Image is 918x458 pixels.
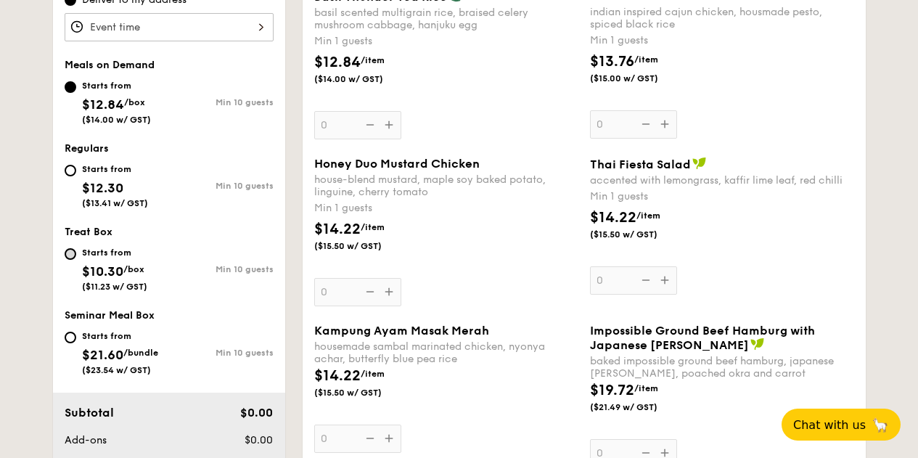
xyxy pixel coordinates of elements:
[793,418,866,432] span: Chat with us
[634,383,658,393] span: /item
[245,434,273,446] span: $0.00
[590,324,815,352] span: Impossible Ground Beef Hamburg with Japanese [PERSON_NAME]
[361,55,385,65] span: /item
[82,247,147,258] div: Starts from
[65,434,107,446] span: Add-ons
[65,248,76,260] input: Starts from$10.30/box($11.23 w/ GST)Min 10 guests
[65,332,76,343] input: Starts from$21.60/bundle($23.54 w/ GST)Min 10 guests
[590,209,636,226] span: $14.22
[590,158,691,171] span: Thai Fiesta Salad
[314,201,578,216] div: Min 1 guests
[590,355,854,380] div: baked impossible ground beef hamburg, japanese [PERSON_NAME], poached okra and carrot
[65,13,274,41] input: Event time
[314,73,413,85] span: ($14.00 w/ GST)
[750,338,765,351] img: icon-vegan.f8ff3823.svg
[692,157,707,170] img: icon-vegan.f8ff3823.svg
[82,263,123,279] span: $10.30
[590,174,854,187] div: accented with lemongrass, kaffir lime leaf, red chilli
[82,330,158,342] div: Starts from
[82,163,148,175] div: Starts from
[65,406,114,420] span: Subtotal
[65,142,109,155] span: Regulars
[590,53,634,70] span: $13.76
[169,181,274,191] div: Min 10 guests
[314,34,578,49] div: Min 1 guests
[82,198,148,208] span: ($13.41 w/ GST)
[314,54,361,71] span: $12.84
[782,409,901,441] button: Chat with us🦙
[314,387,413,398] span: ($15.50 w/ GST)
[590,33,854,48] div: Min 1 guests
[123,264,144,274] span: /box
[314,173,578,198] div: house-blend mustard, maple soy baked potato, linguine, cherry tomato
[314,157,480,171] span: Honey Duo Mustard Chicken
[82,115,151,125] span: ($14.00 w/ GST)
[636,210,660,221] span: /item
[590,229,689,240] span: ($15.50 w/ GST)
[361,222,385,232] span: /item
[82,365,151,375] span: ($23.54 w/ GST)
[82,80,151,91] div: Starts from
[314,240,413,252] span: ($15.50 w/ GST)
[872,417,889,433] span: 🦙
[65,165,76,176] input: Starts from$12.30($13.41 w/ GST)Min 10 guests
[314,324,489,338] span: Kampung Ayam Masak Merah
[169,264,274,274] div: Min 10 guests
[65,226,112,238] span: Treat Box
[82,97,124,113] span: $12.84
[123,348,158,358] span: /bundle
[590,401,689,413] span: ($21.49 w/ GST)
[82,282,147,292] span: ($11.23 w/ GST)
[65,309,155,322] span: Seminar Meal Box
[314,340,578,365] div: housemade sambal marinated chicken, nyonya achar, butterfly blue pea rice
[169,348,274,358] div: Min 10 guests
[82,347,123,363] span: $21.60
[82,180,123,196] span: $12.30
[314,367,361,385] span: $14.22
[169,97,274,107] div: Min 10 guests
[314,7,578,31] div: basil scented multigrain rice, braised celery mushroom cabbage, hanjuku egg
[361,369,385,379] span: /item
[590,73,689,84] span: ($15.00 w/ GST)
[634,54,658,65] span: /item
[65,81,76,93] input: Starts from$12.84/box($14.00 w/ GST)Min 10 guests
[124,97,145,107] span: /box
[590,189,854,204] div: Min 1 guests
[65,59,155,71] span: Meals on Demand
[240,406,273,420] span: $0.00
[314,221,361,238] span: $14.22
[590,6,854,30] div: indian inspired cajun chicken, housmade pesto, spiced black rice
[590,382,634,399] span: $19.72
